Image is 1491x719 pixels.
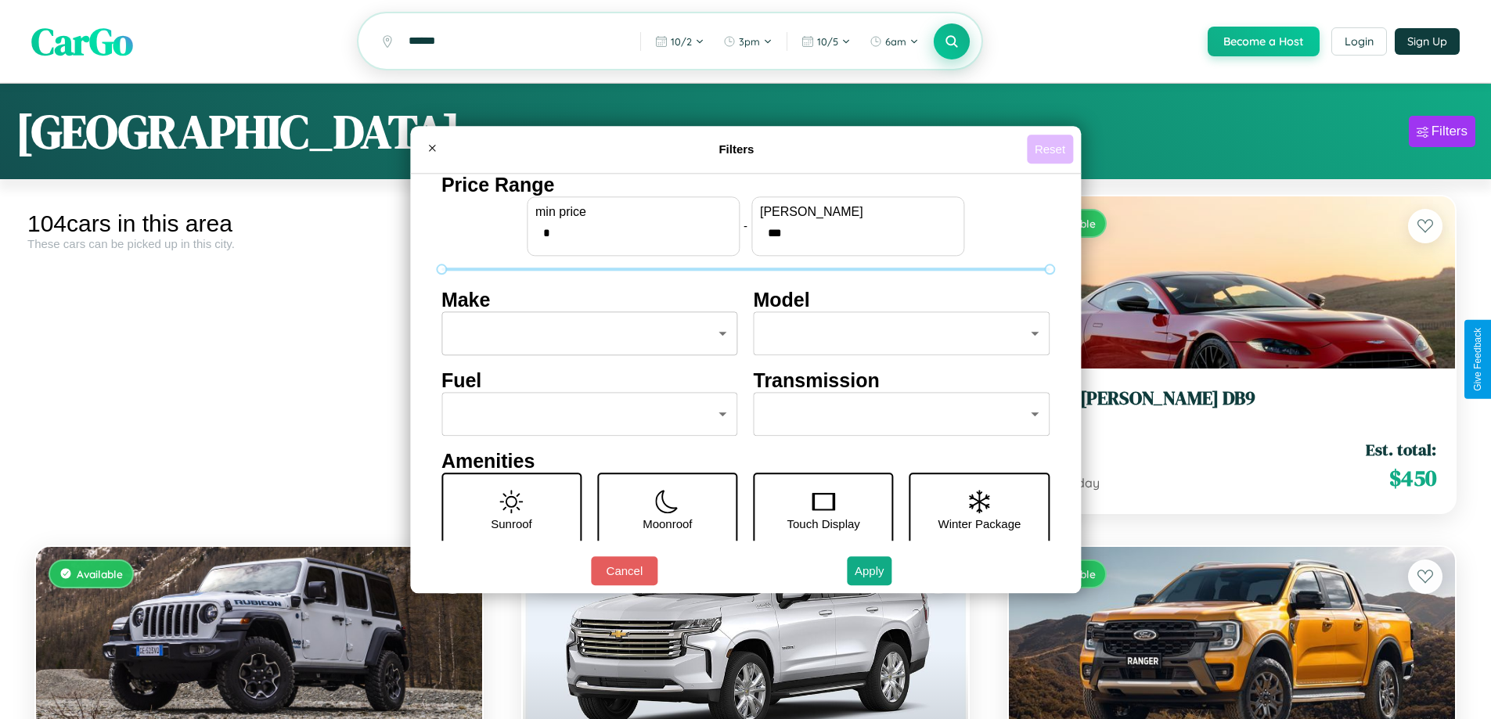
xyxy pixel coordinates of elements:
[77,567,123,581] span: Available
[441,369,738,392] h4: Fuel
[441,289,738,311] h4: Make
[938,513,1021,534] p: Winter Package
[794,29,859,54] button: 10/5
[1432,124,1468,139] div: Filters
[446,142,1027,156] h4: Filters
[591,556,657,585] button: Cancel
[754,289,1050,311] h4: Model
[671,35,692,48] span: 10 / 2
[754,369,1050,392] h4: Transmission
[441,450,1050,473] h4: Amenities
[27,210,491,237] div: 104 cars in this area
[535,205,731,219] label: min price
[441,174,1050,196] h4: Price Range
[1366,438,1436,461] span: Est. total:
[27,237,491,250] div: These cars can be picked up in this city.
[1331,27,1387,56] button: Login
[1027,135,1073,164] button: Reset
[760,205,956,219] label: [PERSON_NAME]
[817,35,838,48] span: 10 / 5
[1028,387,1436,426] a: Aston [PERSON_NAME] DB92022
[1395,28,1460,55] button: Sign Up
[787,513,859,534] p: Touch Display
[744,215,747,236] p: -
[31,16,133,67] span: CarGo
[847,556,892,585] button: Apply
[862,29,927,54] button: 6am
[739,35,760,48] span: 3pm
[1067,475,1100,491] span: / day
[647,29,712,54] button: 10/2
[885,35,906,48] span: 6am
[1389,462,1436,494] span: $ 450
[643,513,692,534] p: Moonroof
[1028,387,1436,410] h3: Aston [PERSON_NAME] DB9
[1208,27,1320,56] button: Become a Host
[1409,116,1475,147] button: Filters
[715,29,780,54] button: 3pm
[16,99,460,164] h1: [GEOGRAPHIC_DATA]
[1472,328,1483,391] div: Give Feedback
[491,513,532,534] p: Sunroof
